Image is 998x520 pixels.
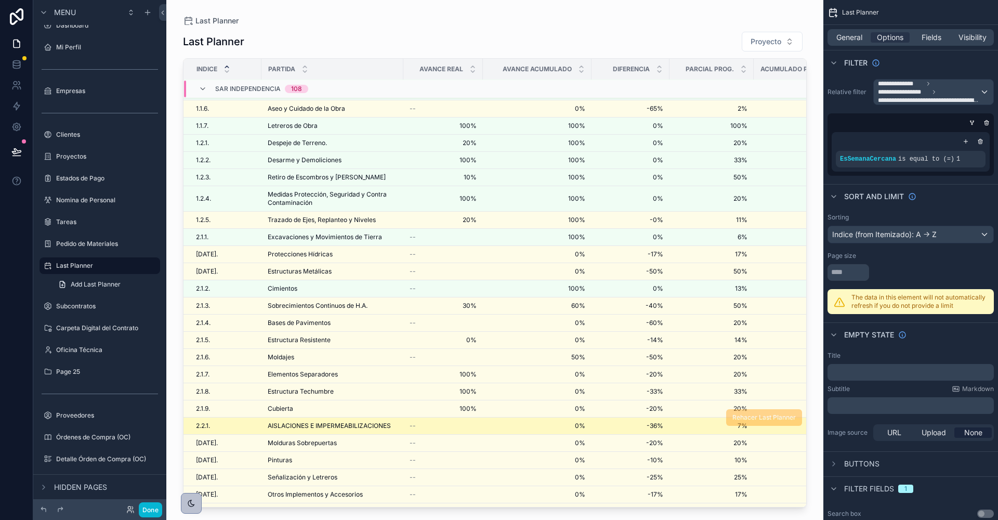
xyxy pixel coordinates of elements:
a: -20% [598,370,663,379]
a: 0% [489,319,585,327]
a: Retiro de Escombros y [PERSON_NAME] [268,173,397,181]
span: [DATE]. [196,267,218,276]
span: 17% [676,250,747,258]
a: 6% [676,233,747,241]
span: Cubierta [268,405,293,413]
span: Moldajes [268,353,294,361]
span: 0% [598,173,663,181]
span: 100% [754,139,830,147]
a: -- [410,233,477,241]
a: Nomina de Personal [40,192,160,209]
a: Markdown [952,385,994,393]
a: 100% [489,216,585,224]
label: Mi Perfil [56,43,158,51]
span: 20% [410,216,477,224]
label: Relative filter [828,88,869,96]
span: -- [410,319,416,327]
span: Estructura Techumbre [268,387,334,396]
a: 60% [754,319,830,327]
a: 100% [754,156,830,164]
a: Cimientos [268,284,397,293]
span: 20% [676,139,747,147]
span: 100% [754,233,830,241]
a: 100% [489,194,585,203]
span: 100% [754,122,830,130]
a: Estructuras Metálicas [268,267,397,276]
a: -- [410,267,477,276]
a: -20% [598,405,663,413]
a: Sobrecimientos Continuos de H.A. [268,302,397,310]
a: -- [410,319,477,327]
span: 20% [676,194,747,203]
span: -- [410,284,416,293]
a: 50% [676,173,747,181]
span: 100% [489,284,585,293]
span: 30% [410,302,477,310]
span: -- [410,267,416,276]
a: 1.2.3. [196,173,255,181]
span: Estructura Resistente [268,336,331,344]
a: -0% [598,216,663,224]
a: 2.1.9. [196,405,255,413]
span: 20% [676,405,747,413]
a: Page 25 [40,363,160,380]
a: 0% [489,405,585,413]
a: 1.1.7. [196,122,255,130]
span: 1.2.3. [196,173,211,181]
span: -33% [598,387,663,396]
a: 2.1.5. [196,336,255,344]
a: -- [410,250,477,258]
a: 2.1.8. [196,387,255,396]
span: 14% [754,336,830,344]
span: 11% [676,216,747,224]
label: Clientes [56,131,158,139]
a: 0% [598,284,663,293]
span: Letreros de Obra [268,122,318,130]
a: -40% [598,302,663,310]
span: 65% [754,105,830,113]
label: Subcontratos [56,302,158,310]
a: Letreros de Obra [268,122,397,130]
a: -65% [598,105,663,113]
a: 100% [489,233,585,241]
a: 100% [754,284,830,293]
a: Clientes [40,126,160,143]
a: 0% [410,336,477,344]
a: 0% [598,122,663,130]
span: 100% [410,387,477,396]
a: 100% [410,405,477,413]
a: 13% [676,284,747,293]
a: 100% [754,173,830,181]
a: 0% [489,370,585,379]
span: -- [410,250,416,258]
span: 0% [598,156,663,164]
span: Markdown [962,385,994,393]
a: 0% [489,387,585,396]
span: Protecciones Hídricas [268,250,333,258]
a: 1.2.2. [196,156,255,164]
label: Estados de Pago [56,174,158,183]
a: -60% [598,319,663,327]
a: Medidas Protección, Seguridad y Contra Contaminación [268,190,397,207]
a: -14% [598,336,663,344]
label: Subtitle [828,385,850,393]
label: Empresas [56,87,158,95]
label: Nomina de Personal [56,196,158,204]
a: -50% [598,353,663,361]
a: Estructura Techumbre [268,387,397,396]
a: Estados de Pago [40,170,160,187]
div: scrollable content [828,364,994,381]
a: Carpeta Digital del Contrato [40,320,160,336]
span: 100% [489,173,585,181]
a: 2% [676,105,747,113]
span: -- [410,233,416,241]
a: Empresas [40,83,160,99]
